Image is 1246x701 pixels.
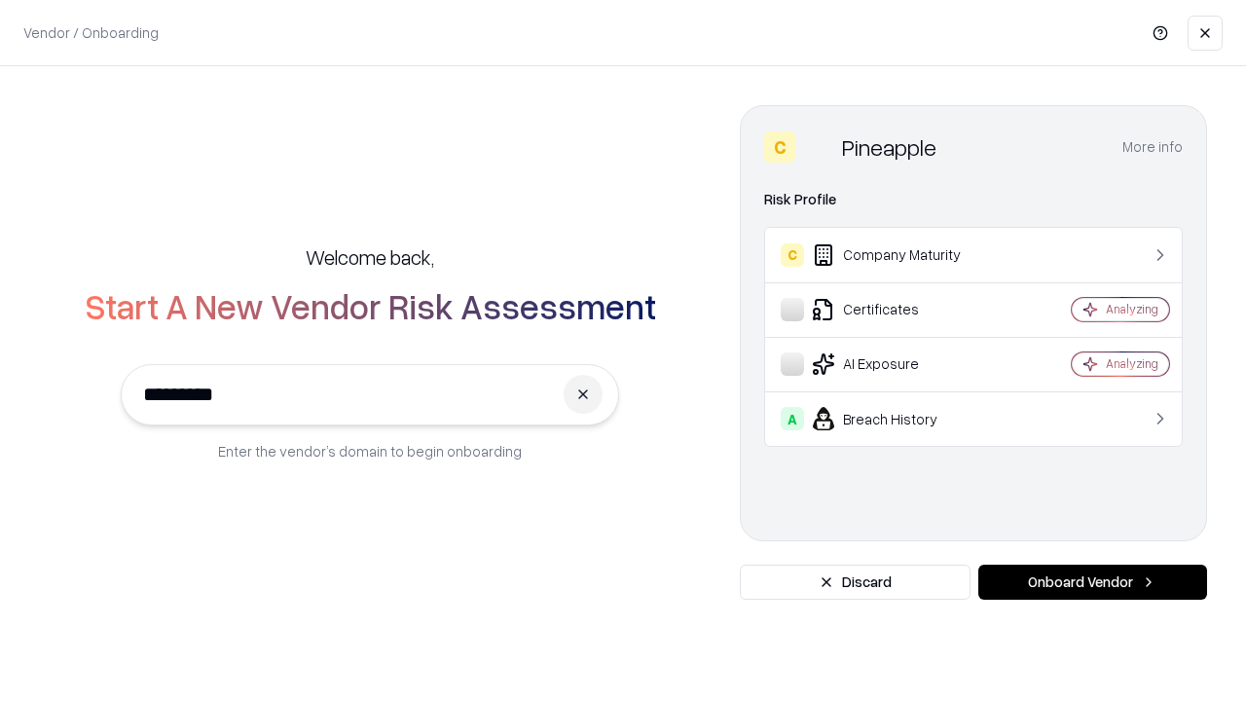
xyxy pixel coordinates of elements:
div: C [764,131,795,163]
div: Analyzing [1106,355,1158,372]
div: A [781,407,804,430]
button: Discard [740,565,971,600]
img: Pineapple [803,131,834,163]
div: AI Exposure [781,352,1013,376]
button: Onboard Vendor [978,565,1207,600]
button: More info [1122,129,1183,165]
h2: Start A New Vendor Risk Assessment [85,286,656,325]
div: Company Maturity [781,243,1013,267]
div: Analyzing [1106,301,1158,317]
h5: Welcome back, [306,243,434,271]
div: Breach History [781,407,1013,430]
div: C [781,243,804,267]
p: Enter the vendor’s domain to begin onboarding [218,441,522,461]
p: Vendor / Onboarding [23,22,159,43]
div: Certificates [781,298,1013,321]
div: Risk Profile [764,188,1183,211]
div: Pineapple [842,131,936,163]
